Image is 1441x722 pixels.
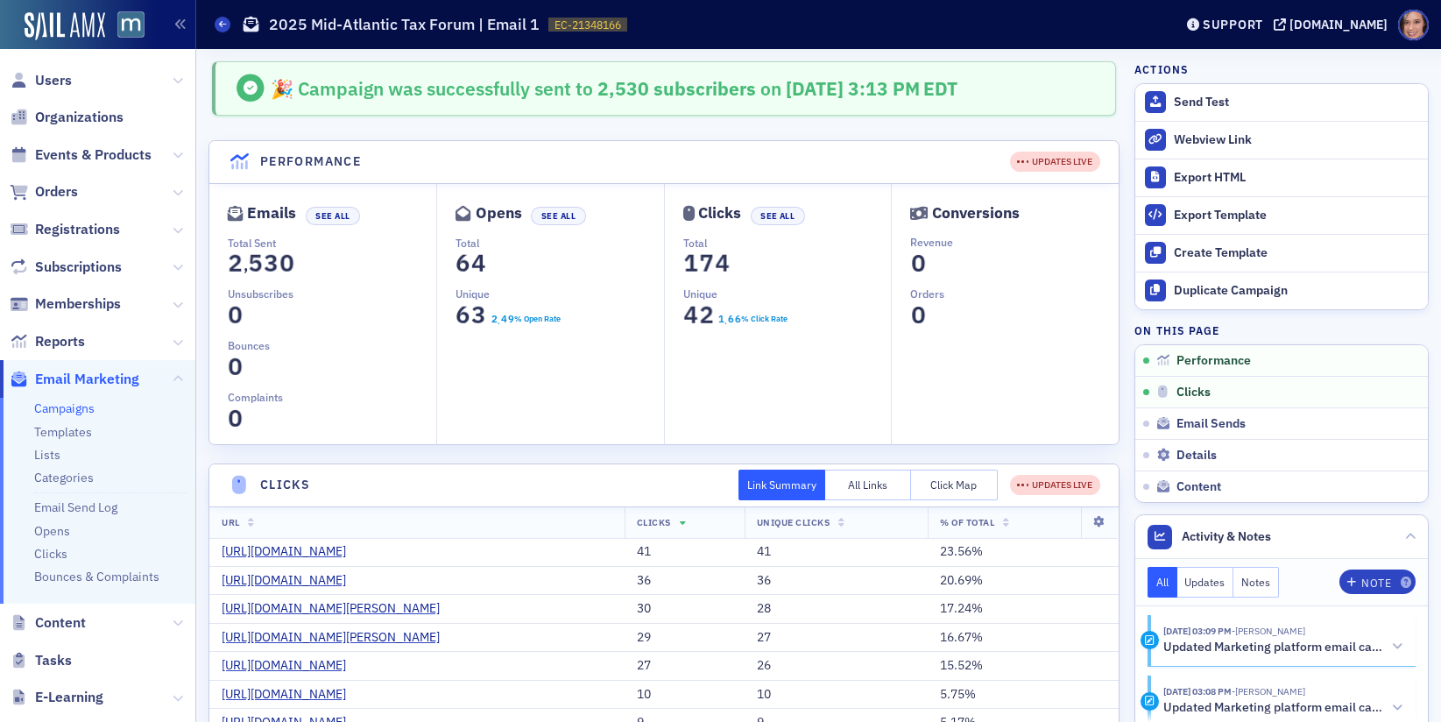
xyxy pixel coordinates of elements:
span: 1 [679,248,703,279]
span: 6 [726,311,735,327]
a: Orders [10,182,78,202]
a: E-Learning [10,688,103,707]
section: 64 [456,253,487,273]
p: Unique [456,286,663,301]
p: Bounces [228,337,436,353]
a: SailAMX [25,12,105,40]
a: [URL][DOMAIN_NAME] [222,573,359,589]
div: Duplicate Campaign [1174,283,1419,299]
span: Email Marketing [35,370,139,389]
p: Total [456,235,663,251]
div: 23.56% [940,544,1105,560]
div: 10 [637,687,732,703]
span: Memberships [35,294,121,314]
span: 3 [468,300,491,330]
span: 0 [906,300,929,330]
span: Registrations [35,220,120,239]
a: Campaigns [34,400,95,416]
section: 63 [456,305,487,325]
div: [DOMAIN_NAME] [1289,17,1388,32]
a: Templates [34,424,92,440]
div: Activity [1141,631,1159,649]
div: 26 [757,658,916,674]
div: Create Template [1174,245,1419,261]
div: 41 [757,544,916,560]
p: Unsubscribes [228,286,436,301]
button: Updates [1177,567,1234,598]
a: Webview Link [1135,121,1428,159]
a: [URL][DOMAIN_NAME][PERSON_NAME] [222,630,453,646]
a: Bounces & Complaints [34,569,159,584]
span: Clicks [1176,385,1211,400]
div: Support [1203,17,1263,32]
h5: Updated Marketing platform email campaign: 2025 Mid-Atlantic Tax Forum | Email 1 [1163,640,1385,655]
a: Registrations [10,220,120,239]
h4: On this page [1134,322,1429,338]
button: Notes [1233,567,1279,598]
a: Email Marketing [10,370,139,389]
button: See All [306,207,360,225]
a: Export HTML [1135,159,1428,196]
button: Note [1339,570,1416,594]
div: 28 [757,601,916,617]
span: . [498,315,500,328]
section: 174 [683,253,731,273]
div: 10 [757,687,916,703]
span: Katie Foo [1232,685,1305,697]
button: See All [531,207,585,225]
a: Opens [34,523,70,539]
div: 27 [637,658,732,674]
span: Performance [1176,353,1251,369]
span: 3:13 PM [848,76,920,101]
div: 20.69% [940,573,1105,589]
span: 0 [223,351,247,382]
span: Clicks [637,516,671,528]
a: Users [10,71,72,90]
a: Lists [34,447,60,463]
div: 17.24% [940,601,1105,617]
span: EC-21348166 [555,18,621,32]
h1: 2025 Mid-Atlantic Tax Forum | Email 1 [269,14,540,35]
span: 2 [490,311,498,327]
a: Organizations [10,108,124,127]
span: URL [222,516,240,528]
div: UPDATES LIVE [1017,478,1092,492]
time: 10/1/2025 03:09 PM [1163,625,1232,637]
span: Details [1176,448,1217,464]
a: Memberships [10,294,121,314]
button: Link Summary [738,470,825,500]
a: Tasks [10,651,72,670]
section: 0 [910,305,926,325]
div: Note [1361,578,1391,588]
span: 9 [506,311,515,327]
a: Subscriptions [10,258,122,277]
a: View Homepage [105,11,145,41]
span: Tasks [35,651,72,670]
span: 1 [717,311,725,327]
a: Reports [10,332,85,351]
div: Send Test [1174,95,1419,110]
section: 0 [228,357,244,377]
span: E-Learning [35,688,103,707]
span: Content [1176,479,1221,495]
a: [URL][DOMAIN_NAME][PERSON_NAME] [222,601,453,617]
span: % Of Total [940,516,994,528]
section: 0 [228,408,244,428]
a: [URL][DOMAIN_NAME] [222,658,359,674]
div: 41 [637,544,732,560]
div: 27 [757,630,916,646]
div: Export Template [1174,208,1419,223]
div: 30 [637,601,732,617]
span: 4 [710,248,734,279]
div: 15.52% [940,658,1105,674]
button: Updated Marketing platform email campaign: 2025 Mid-Atlantic Tax Forum | Email 1 [1163,638,1403,656]
span: Unique Clicks [757,516,830,528]
p: Complaints [228,389,436,405]
button: Click Map [911,470,998,500]
span: 0 [223,403,247,434]
section: 2,530 [228,253,295,273]
button: All Links [825,470,912,500]
button: Updated Marketing platform email campaign: 2025 Mid-Atlantic Tax Forum | Email 1 [1163,699,1403,718]
span: Katie Foo [1232,625,1305,637]
section: 0 [910,253,926,273]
